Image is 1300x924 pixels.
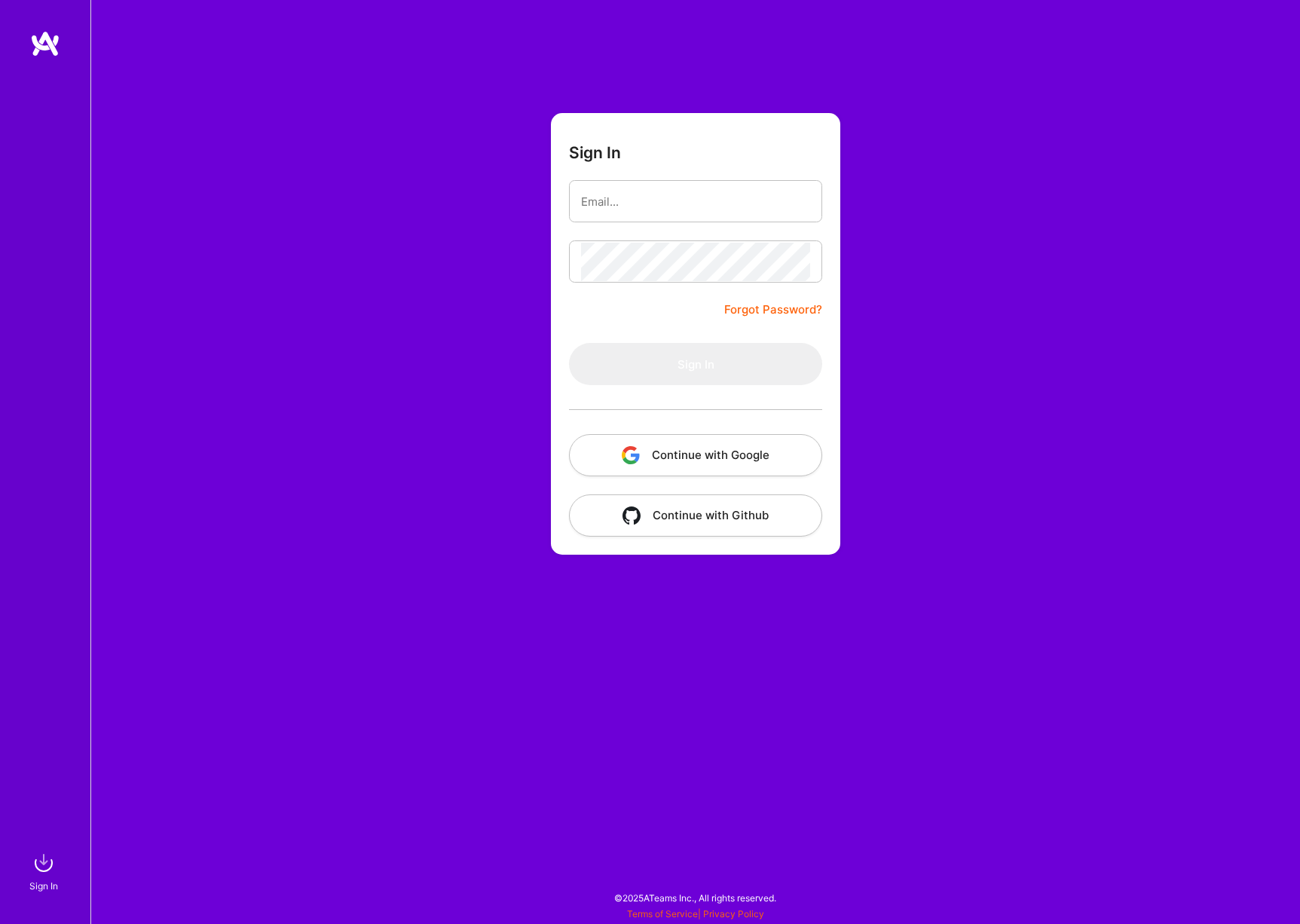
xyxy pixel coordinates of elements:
div: Sign In [29,878,58,894]
a: Terms of Service [627,908,698,919]
h3: Sign In [569,143,621,162]
button: Sign In [569,343,822,385]
input: Email... [581,182,810,221]
span: | [627,908,764,919]
button: Continue with Github [569,494,822,537]
img: sign in [29,848,59,878]
img: logo [30,30,60,57]
a: Privacy Policy [703,908,764,919]
a: Forgot Password? [724,301,822,319]
div: © 2025 ATeams Inc., All rights reserved. [90,879,1300,916]
button: Continue with Google [569,434,822,476]
img: icon [622,446,640,464]
img: icon [622,506,641,525]
a: sign inSign In [32,848,59,894]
